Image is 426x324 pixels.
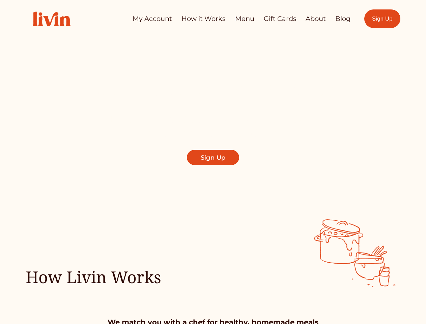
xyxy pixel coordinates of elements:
[235,12,254,25] a: Menu
[133,12,172,25] a: My Account
[306,12,326,25] a: About
[187,150,239,165] a: Sign Up
[109,112,317,140] span: Find a local chef who prepares customized, healthy meals in your kitchen
[335,12,350,25] a: Blog
[26,266,164,287] h2: How Livin Works
[181,12,226,25] a: How it Works
[26,4,78,33] img: Livin
[364,9,401,28] a: Sign Up
[264,12,296,25] a: Gift Cards
[85,73,341,102] span: Take Back Your Evenings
